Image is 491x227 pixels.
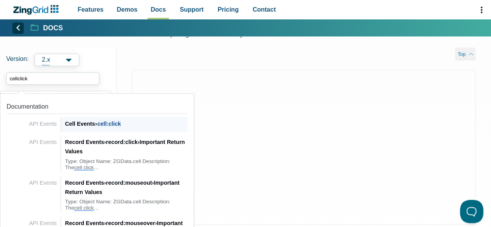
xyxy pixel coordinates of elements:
span: API Events [29,220,57,226]
span: › [104,220,106,226]
div: Type: Object Name: ZGData.cell Description: The … [65,198,187,211]
label: Versions [6,54,110,66]
span: Support [180,4,203,15]
strong: Docs [43,25,63,32]
a: Link to the result [3,173,191,213]
span: cell:click [97,120,121,127]
a: Docs [31,23,63,33]
span: › [155,220,157,226]
span: Docs [151,4,166,15]
iframe: Demo loaded in iFrame [132,69,475,225]
span: › [152,179,154,185]
span: cell click [74,164,94,170]
span: › [138,139,140,145]
a: Link to the result [3,97,191,132]
span: › [104,179,106,185]
span: Demos [117,4,137,15]
span: API Events [29,139,57,145]
span: API Events [29,179,57,185]
iframe: Help Scout Beacon - Open [460,200,483,223]
span: cell click [74,204,94,211]
span: Version: [6,54,29,66]
div: Type: Object Name: ZGData.cell Description: The … [65,158,187,171]
a: Link to the result [3,132,191,172]
span: Pricing [218,4,239,15]
span: › [104,139,106,145]
span: API Events [29,121,57,127]
a: ZingChart Logo. Click to return to the homepage [12,5,62,15]
span: Documentation [7,103,49,110]
div: Cell Events [65,119,187,128]
span: Contact [253,4,276,15]
div: Record Events record:click Important Return Values [65,137,187,156]
input: search input [6,72,99,85]
span: › [95,121,97,127]
div: Record Events record:mouseout Important Return Values [65,178,187,197]
span: Features [78,4,104,15]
